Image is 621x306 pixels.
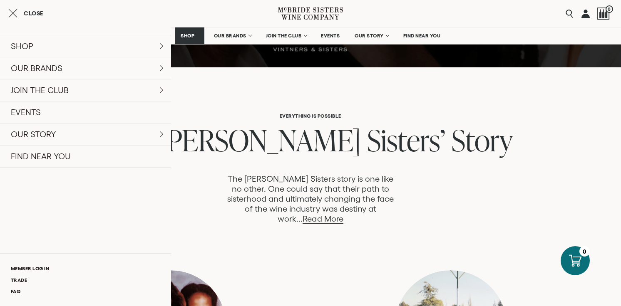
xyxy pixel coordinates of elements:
span: 0 [606,5,613,13]
span: [PERSON_NAME] [159,120,361,160]
div: 0 [579,246,590,257]
a: EVENTS [315,27,345,44]
span: OUR BRANDS [214,33,246,39]
span: SHOP [181,33,195,39]
span: JOIN THE CLUB [266,33,302,39]
span: Story [452,120,513,160]
span: OUR STORY [355,33,384,39]
a: OUR BRANDS [209,27,256,44]
h6: Everything is Possible [57,113,564,118]
p: The [PERSON_NAME] Sisters story is one like no other. One could say that their path to sisterhood... [224,174,397,224]
a: Read More [303,214,343,224]
span: Sisters’ [367,120,445,160]
a: JOIN THE CLUB [261,27,312,44]
button: Close cart [8,8,43,18]
span: EVENTS [321,33,340,39]
a: SHOP [175,27,204,44]
span: Close [24,10,43,16]
a: OUR STORY [349,27,394,44]
a: FIND NEAR YOU [398,27,446,44]
span: FIND NEAR YOU [403,33,441,39]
